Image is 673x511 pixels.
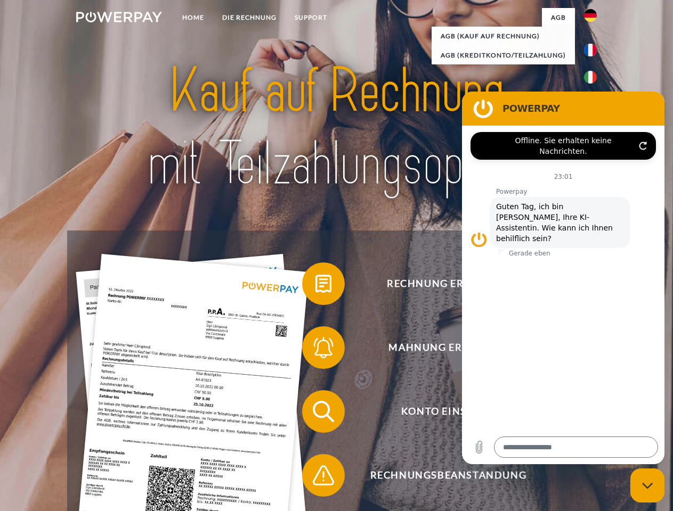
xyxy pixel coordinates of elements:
a: DIE RECHNUNG [213,8,286,27]
img: fr [584,44,597,56]
img: title-powerpay_de.svg [102,51,571,204]
img: qb_bill.svg [310,270,337,297]
a: Home [173,8,213,27]
img: qb_warning.svg [310,462,337,489]
span: Mahnung erhalten? [318,326,579,369]
img: it [584,71,597,84]
span: Rechnungsbeanstandung [318,454,579,497]
img: de [584,9,597,22]
iframe: Schaltfläche zum Öffnen des Messaging-Fensters; Konversation läuft [630,468,664,502]
a: AGB (Kreditkonto/Teilzahlung) [432,46,575,65]
button: Konto einsehen [302,390,579,433]
img: qb_search.svg [310,398,337,425]
button: Rechnungsbeanstandung [302,454,579,497]
a: SUPPORT [286,8,336,27]
a: agb [542,8,575,27]
span: Rechnung erhalten? [318,262,579,305]
span: Konto einsehen [318,390,579,433]
img: qb_bell.svg [310,334,337,361]
button: Rechnung erhalten? [302,262,579,305]
iframe: Messaging-Fenster [462,92,664,464]
img: logo-powerpay-white.svg [76,12,162,22]
a: AGB (Kauf auf Rechnung) [432,27,575,46]
button: Mahnung erhalten? [302,326,579,369]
